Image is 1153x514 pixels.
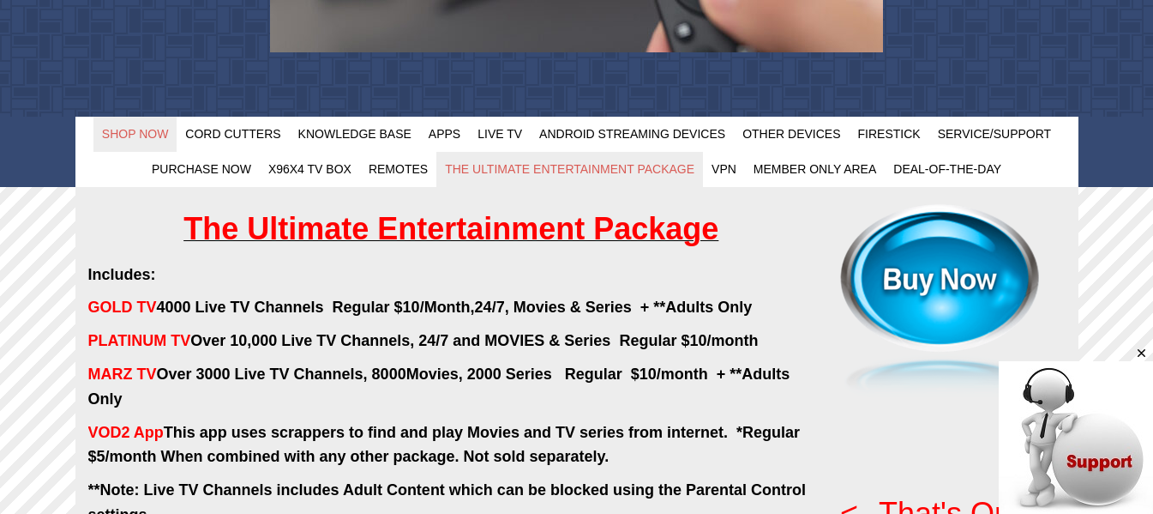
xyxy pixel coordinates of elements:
iframe: chat widget [999,346,1153,514]
span: Includes: [88,266,156,283]
strong: The Ultimate Entertainment Package [183,211,718,246]
span: Purchase Now [152,162,251,176]
span: PLATINUM TV [88,332,191,349]
span: Apps [429,127,460,141]
a: Remotes [360,152,436,187]
span: 4000 Live TV Channels Regular $10/Month,24/7, Movies & Series + **Adults Only [88,299,753,316]
img: Links to https://pub36.bravenet.com/emailfwd/show.php?formid=4068&usernum=3040742970 [840,204,1039,397]
a: Purchase Now [143,152,260,187]
a: Cord Cutters [177,117,289,152]
span: Member Only Area [754,162,876,176]
span: VPN [712,162,736,176]
a: Apps [420,117,469,152]
span: Cord Cutters [185,127,280,141]
span: This app uses scrappers to find and play Movies and TV series from internet. *Regular $5/month Wh... [88,424,805,466]
span: Over 3000 Live TV Channels, 8000Movies, 2000 Series Regular $10/month + **Adults Only [88,366,790,408]
span: Remotes [369,162,428,176]
span: X96X4 TV Box [268,162,351,176]
span: Shop Now [102,127,169,141]
span: Over 10,000 Live TV Channels, 24/7 and MOVIES & Series Regular $10/month [88,332,759,349]
a: FireStick [850,117,929,152]
span: The Ultimate Entertainment Package [445,162,694,176]
a: The Ultimate Entertainment Package [436,152,703,187]
a: X96X4 TV Box [260,152,360,187]
a: Live TV [469,117,531,152]
span: GOLD TV [88,299,157,316]
span: VOD2 App [88,424,164,441]
span: Android Streaming Devices [539,127,725,141]
a: VPN [703,152,745,187]
span: MARZ TV [88,366,157,383]
span: Live TV [477,127,522,141]
span: Service/Support [938,127,1052,141]
a: Other Devices [734,117,849,152]
a: Knowledge Base [290,117,420,152]
span: Other Devices [742,127,840,141]
span: FireStick [858,127,921,141]
span: Deal-Of-The-Day [893,162,1001,176]
a: Shop Now [93,117,177,152]
a: Service/Support [929,117,1060,152]
a: Member Only Area [745,152,885,187]
a: Deal-Of-The-Day [885,152,1010,187]
a: Android Streaming Devices [531,117,734,152]
span: Knowledge Base [298,127,411,141]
